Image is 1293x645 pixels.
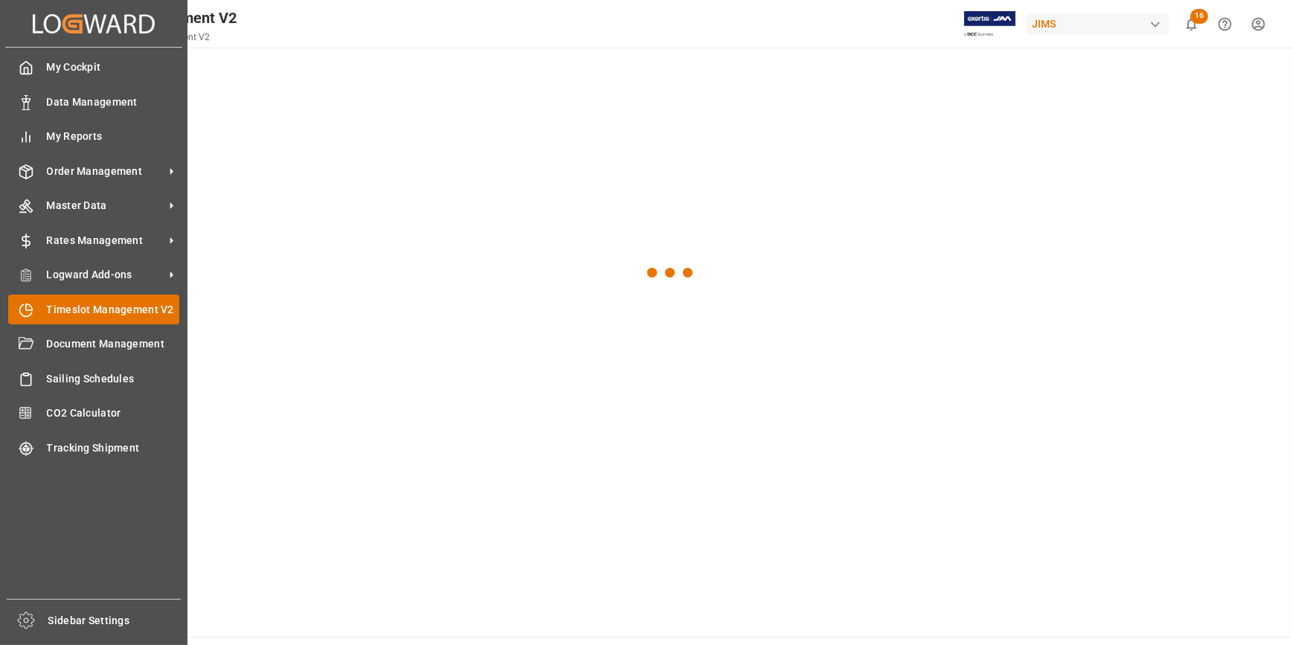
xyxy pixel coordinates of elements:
[47,302,180,318] span: Timeslot Management V2
[1026,10,1175,38] button: JIMS
[47,440,180,456] span: Tracking Shipment
[964,11,1016,37] img: Exertis%20JAM%20-%20Email%20Logo.jpg_1722504956.jpg
[47,198,164,214] span: Master Data
[8,87,179,116] a: Data Management
[8,53,179,82] a: My Cockpit
[1026,13,1169,35] div: JIMS
[47,60,180,75] span: My Cockpit
[1190,9,1208,24] span: 16
[47,129,180,144] span: My Reports
[8,122,179,151] a: My Reports
[8,330,179,359] a: Document Management
[8,399,179,428] a: CO2 Calculator
[47,233,164,248] span: Rates Management
[47,371,180,387] span: Sailing Schedules
[47,164,164,179] span: Order Management
[8,364,179,393] a: Sailing Schedules
[8,433,179,462] a: Tracking Shipment
[47,336,180,352] span: Document Management
[1175,7,1208,41] button: show 16 new notifications
[47,267,164,283] span: Logward Add-ons
[48,613,182,629] span: Sidebar Settings
[47,94,180,110] span: Data Management
[8,295,179,324] a: Timeslot Management V2
[1208,7,1242,41] button: Help Center
[47,405,180,421] span: CO2 Calculator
